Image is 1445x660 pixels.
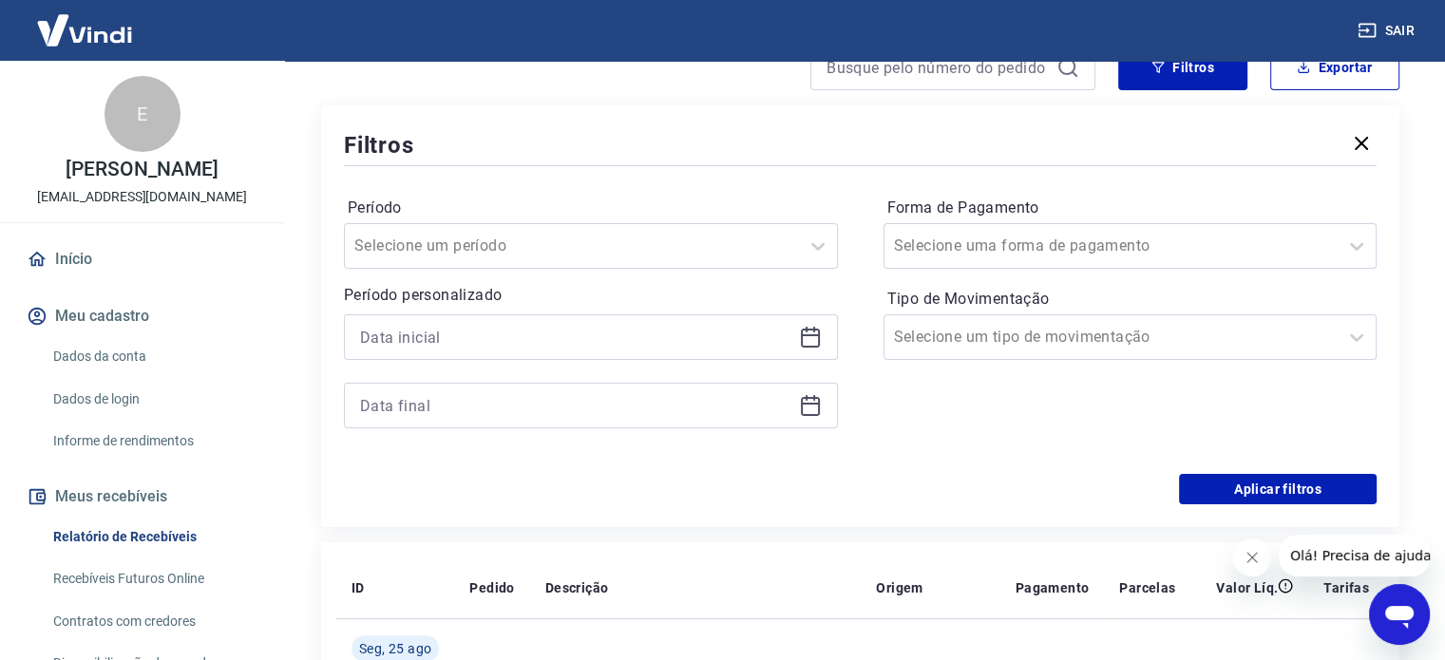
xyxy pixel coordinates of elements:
p: Descrição [545,578,609,597]
button: Filtros [1118,45,1247,90]
a: Dados da conta [46,337,261,376]
input: Busque pelo número do pedido [827,53,1049,82]
button: Meu cadastro [23,295,261,337]
p: Parcelas [1119,578,1175,597]
span: Olá! Precisa de ajuda? [11,13,160,28]
p: ID [352,578,365,597]
button: Meus recebíveis [23,476,261,518]
button: Exportar [1270,45,1399,90]
p: Pagamento [1016,578,1090,597]
label: Período [348,197,834,219]
span: Seg, 25 ago [359,639,431,658]
img: Vindi [23,1,146,59]
a: Início [23,238,261,280]
a: Informe de rendimentos [46,422,261,461]
p: Período personalizado [344,284,838,307]
p: Pedido [469,578,514,597]
p: Origem [876,578,922,597]
a: Recebíveis Futuros Online [46,559,261,598]
iframe: Mensagem da empresa [1279,535,1430,576]
p: Valor Líq. [1216,578,1278,597]
button: Aplicar filtros [1179,474,1377,504]
iframe: Botão para abrir a janela de mensagens [1369,584,1430,645]
input: Data final [360,391,791,420]
input: Data inicial [360,323,791,351]
h5: Filtros [344,130,414,160]
a: Dados de login [46,380,261,419]
div: E [105,76,181,152]
label: Forma de Pagamento [887,197,1374,219]
iframe: Fechar mensagem [1233,538,1271,576]
a: Contratos com credores [46,602,261,641]
p: [EMAIL_ADDRESS][DOMAIN_NAME] [37,187,247,207]
a: Relatório de Recebíveis [46,518,261,556]
button: Sair [1354,13,1422,48]
p: Tarifas [1323,578,1369,597]
p: [PERSON_NAME] [66,160,218,179]
label: Tipo de Movimentação [887,288,1374,311]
